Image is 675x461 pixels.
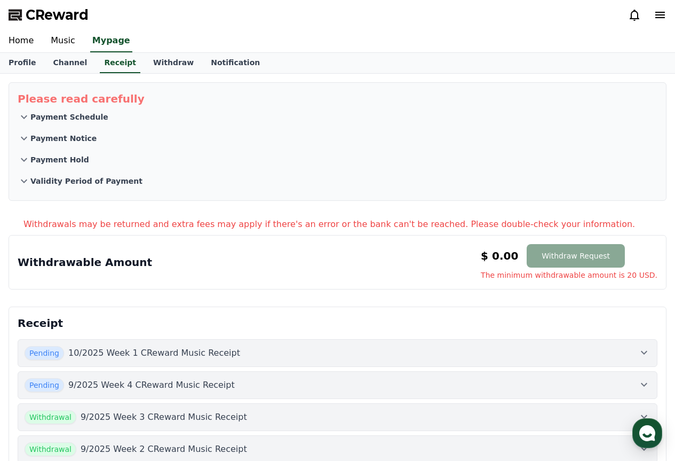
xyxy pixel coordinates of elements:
a: Receipt [100,53,140,73]
a: Channel [44,53,96,73]
button: Payment Schedule [18,106,657,128]
button: Pending 10/2025 Week 1 CReward Music Receipt [18,339,657,367]
p: 9/2025 Week 4 CReward Music Receipt [68,379,235,392]
span: Settings [158,355,184,363]
p: Payment Notice [30,133,97,144]
span: Pending [25,378,64,392]
button: Pending 9/2025 Week 4 CReward Music Receipt [18,371,657,399]
p: Withdrawals may be returned and extra fees may apply if there's an error or the bank can't be rea... [23,218,666,231]
a: Messages [70,339,138,365]
span: Withdrawal [25,442,76,456]
a: Withdraw [145,53,202,73]
a: Notification [202,53,268,73]
button: Validity Period of Payment [18,170,657,192]
button: Withdraw Request [527,244,625,268]
button: Payment Hold [18,149,657,170]
p: Validity Period of Payment [30,176,142,186]
span: Messages [89,355,120,364]
span: The minimum withdrawable amount is 20 USD. [481,270,657,280]
a: CReward [9,6,89,24]
button: Withdrawal 9/2025 Week 3 CReward Music Receipt [18,403,657,431]
span: Home [27,355,46,363]
a: Home [3,339,70,365]
p: 9/2025 Week 3 CReward Music Receipt [81,411,247,424]
span: Withdrawal [25,410,76,424]
p: Payment Schedule [30,112,108,122]
p: Payment Hold [30,154,89,165]
span: Pending [25,346,64,360]
p: Please read carefully [18,91,657,106]
p: 9/2025 Week 2 CReward Music Receipt [81,443,247,456]
a: Settings [138,339,205,365]
p: 10/2025 Week 1 CReward Music Receipt [68,347,240,360]
a: Mypage [90,30,132,52]
p: $ 0.00 [481,248,518,263]
span: CReward [26,6,89,24]
p: Withdrawable Amount [18,255,152,270]
button: Payment Notice [18,128,657,149]
a: Music [42,30,84,52]
p: Receipt [18,316,657,331]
